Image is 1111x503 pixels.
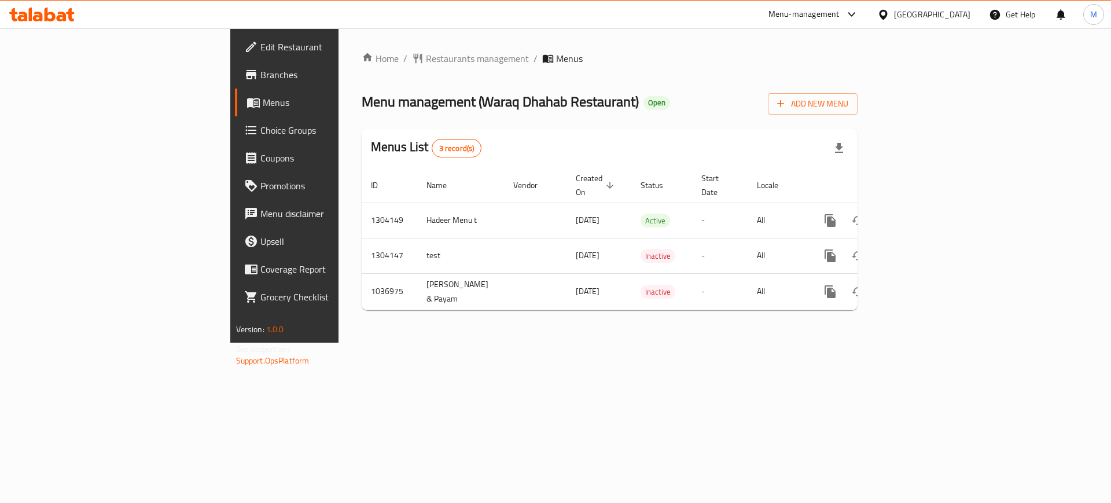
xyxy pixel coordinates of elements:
button: more [816,207,844,234]
span: Menus [263,96,407,109]
span: [DATE] [576,284,599,299]
button: Add New Menu [768,93,858,115]
a: Grocery Checklist [235,283,416,311]
a: Promotions [235,172,416,200]
span: Name [426,178,462,192]
span: Vendor [513,178,553,192]
span: Start Date [701,171,734,199]
div: Total records count [432,139,482,157]
span: Get support on: [236,342,289,357]
span: Choice Groups [260,123,407,137]
span: Open [643,98,670,108]
a: Choice Groups [235,116,416,144]
a: Support.OpsPlatform [236,353,310,368]
a: Upsell [235,227,416,255]
span: M [1090,8,1097,21]
span: [DATE] [576,212,599,227]
div: Export file [825,134,853,162]
span: Coverage Report [260,262,407,276]
span: 1.0.0 [266,322,284,337]
a: Coupons [235,144,416,172]
span: ID [371,178,393,192]
button: more [816,278,844,306]
td: - [692,203,748,238]
a: Branches [235,61,416,89]
div: Active [641,214,670,227]
div: Menu-management [768,8,840,21]
span: 3 record(s) [432,143,481,154]
button: Change Status [844,207,872,234]
span: Inactive [641,285,675,299]
span: Locale [757,178,793,192]
a: Edit Restaurant [235,33,416,61]
table: enhanced table [362,168,937,310]
span: Created On [576,171,617,199]
th: Actions [807,168,937,203]
span: Branches [260,68,407,82]
td: Hadeer Menu t [417,203,504,238]
td: All [748,273,807,310]
td: - [692,238,748,273]
a: Menu disclaimer [235,200,416,227]
td: - [692,273,748,310]
td: All [748,238,807,273]
span: Promotions [260,179,407,193]
li: / [534,52,538,65]
button: Change Status [844,278,872,306]
span: Grocery Checklist [260,290,407,304]
span: Menus [556,52,583,65]
div: Open [643,96,670,110]
span: Status [641,178,678,192]
span: Edit Restaurant [260,40,407,54]
span: Active [641,214,670,227]
a: Menus [235,89,416,116]
span: Version: [236,322,264,337]
span: Upsell [260,234,407,248]
button: Change Status [844,242,872,270]
nav: breadcrumb [362,52,858,65]
span: Coupons [260,151,407,165]
span: Restaurants management [426,52,529,65]
span: Menu disclaimer [260,207,407,221]
a: Coverage Report [235,255,416,283]
span: Inactive [641,249,675,263]
span: Add New Menu [777,97,848,111]
td: All [748,203,807,238]
span: Menu management ( Waraq Dhahab Restaurant ) [362,89,639,115]
td: test [417,238,504,273]
span: [DATE] [576,248,599,263]
h2: Menus List [371,138,481,157]
td: [PERSON_NAME] & Payam [417,273,504,310]
button: more [816,242,844,270]
div: [GEOGRAPHIC_DATA] [894,8,970,21]
a: Restaurants management [412,52,529,65]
